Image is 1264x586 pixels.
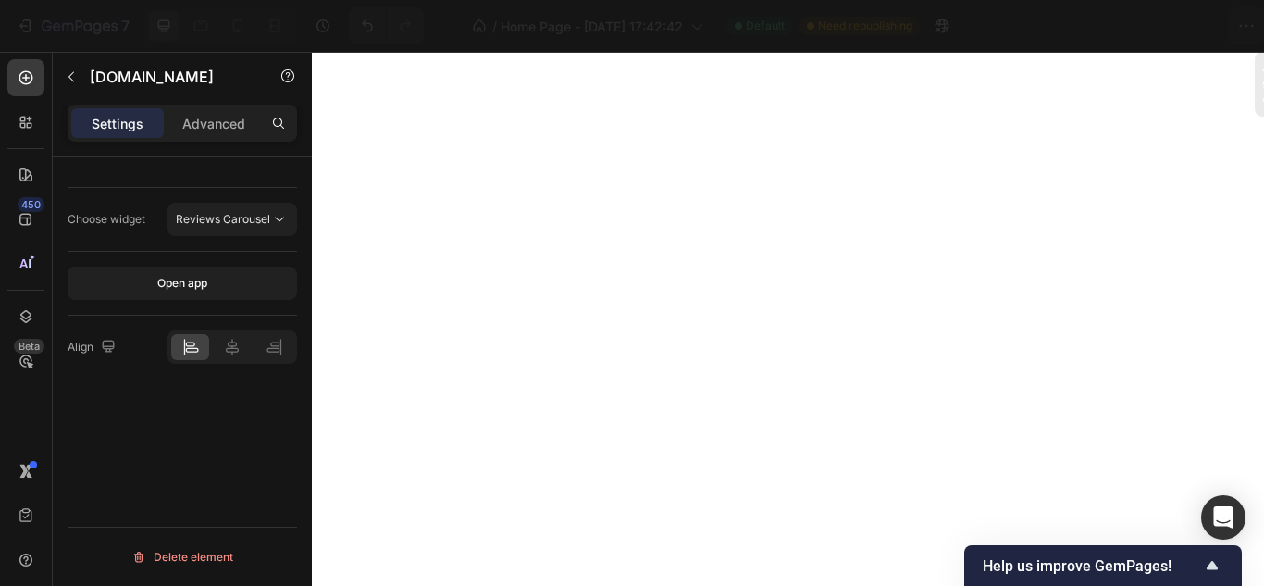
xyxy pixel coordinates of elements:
button: Delete element [68,542,297,572]
div: Open app [157,275,207,292]
button: 7 [7,7,138,44]
button: Save [1072,7,1134,44]
iframe: Design area [312,52,1264,586]
span: Default [746,18,785,34]
span: Home Page - [DATE] 17:42:42 [501,17,683,36]
button: Open app [68,267,297,300]
span: Save [1088,19,1119,34]
div: Beta [14,339,44,354]
span: / [492,17,497,36]
p: Judge.me [90,66,247,88]
p: 7 [121,15,130,37]
div: Choose widget [68,211,145,228]
button: Show survey - Help us improve GemPages! [983,555,1223,577]
div: Delete element [131,546,233,568]
button: Reviews Carousel [167,203,297,236]
button: Publish [1141,7,1219,44]
div: Publish [1157,17,1203,36]
div: Open Intercom Messenger [1201,495,1245,540]
div: Undo/Redo [349,7,424,44]
span: Help us improve GemPages! [983,557,1201,575]
p: Advanced [182,114,245,133]
div: 450 [18,197,44,212]
p: Settings [92,114,143,133]
div: Align [68,335,119,360]
span: Need republishing [818,18,912,34]
span: Reviews Carousel [176,212,270,226]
